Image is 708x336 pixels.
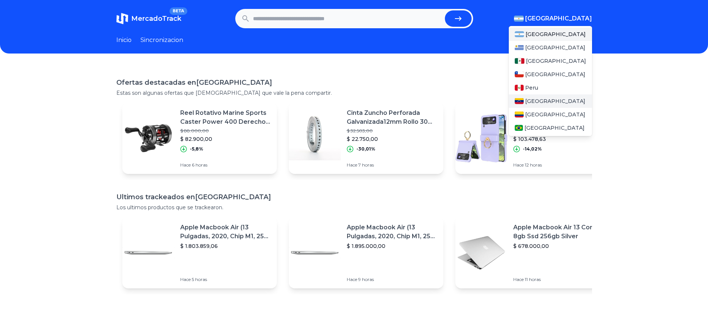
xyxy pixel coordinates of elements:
[347,135,437,143] p: $ 22.750,00
[525,97,585,105] span: [GEOGRAPHIC_DATA]
[122,103,277,174] a: Featured imageReel Rotativo Marine Sports Caster Power 400 Derecho Color Plateado$ 88.000,00$ 82....
[122,227,174,279] img: Featured image
[525,14,592,23] span: [GEOGRAPHIC_DATA]
[455,103,610,174] a: Featured imageFunda Para Galaxy Z Flip4 Con Soporte [PERSON_NAME]$ 120.358,63$ 103.478,63-14,02%H...
[180,109,271,126] p: Reel Rotativo Marine Sports Caster Power 400 Derecho Color Plateado
[116,13,128,25] img: MercadoTrack
[180,128,271,134] p: $ 88.000,00
[524,124,585,132] span: [GEOGRAPHIC_DATA]
[190,146,203,152] p: -5,8%
[122,217,277,288] a: Featured imageApple Macbook Air (13 Pulgadas, 2020, Chip M1, 256 Gb De Ssd, 8 Gb De Ram) - Plata$...
[289,112,341,164] img: Featured image
[515,31,524,37] img: Argentina
[515,45,524,51] img: Uruguay
[289,227,341,279] img: Featured image
[514,14,592,23] button: [GEOGRAPHIC_DATA]
[347,162,437,168] p: Hace 7 horas
[289,103,443,174] a: Featured imageCinta Zuncho Perforada Galvanizada12mm Rollo 30m [PERSON_NAME]$ 32.503,00$ 22.750,0...
[515,112,524,117] img: Colombia
[525,71,585,78] span: [GEOGRAPHIC_DATA]
[509,108,592,121] a: Colombia[GEOGRAPHIC_DATA]
[525,111,585,118] span: [GEOGRAPHIC_DATA]
[523,146,542,152] p: -14,02%
[515,85,524,91] img: Peru
[515,125,523,131] img: Brasil
[180,162,271,168] p: Hace 6 horas
[116,77,592,88] h1: Ofertas destacadas en [GEOGRAPHIC_DATA]
[526,57,586,65] span: [GEOGRAPHIC_DATA]
[526,30,586,38] span: [GEOGRAPHIC_DATA]
[356,146,375,152] p: -30,01%
[513,162,604,168] p: Hace 12 horas
[509,28,592,41] a: Argentina[GEOGRAPHIC_DATA]
[455,217,610,288] a: Featured imageApple Macbook Air 13 Core I5 8gb Ssd 256gb Silver$ 678.000,00Hace 11 horas
[140,36,183,45] a: Sincronizacion
[509,41,592,54] a: Uruguay[GEOGRAPHIC_DATA]
[180,223,271,241] p: Apple Macbook Air (13 Pulgadas, 2020, Chip M1, 256 Gb De Ssd, 8 Gb De Ram) - Plata
[515,71,524,77] img: Chile
[347,223,437,241] p: Apple Macbook Air (13 Pulgadas, 2020, Chip M1, 256 Gb De Ssd, 8 Gb De Ram) - Plata
[513,242,604,250] p: $ 678.000,00
[116,89,592,97] p: Estas son algunas ofertas que [DEMOGRAPHIC_DATA] que vale la pena compartir.
[122,112,174,164] img: Featured image
[180,277,271,282] p: Hace 5 horas
[515,98,524,104] img: Venezuela
[455,112,507,164] img: Featured image
[116,192,592,202] h1: Ultimos trackeados en [GEOGRAPHIC_DATA]
[169,7,187,15] span: BETA
[509,94,592,108] a: Venezuela[GEOGRAPHIC_DATA]
[509,81,592,94] a: PeruPeru
[455,227,507,279] img: Featured image
[180,135,271,143] p: $ 82.900,00
[180,242,271,250] p: $ 1.803.859,06
[514,16,524,22] img: Argentina
[513,135,604,143] p: $ 103.478,63
[525,84,538,91] span: Peru
[347,277,437,282] p: Hace 9 horas
[509,54,592,68] a: Mexico[GEOGRAPHIC_DATA]
[347,109,437,126] p: Cinta Zuncho Perforada Galvanizada12mm Rollo 30m [PERSON_NAME]
[513,277,604,282] p: Hace 11 horas
[116,13,181,25] a: MercadoTrackBETA
[525,44,585,51] span: [GEOGRAPHIC_DATA]
[347,242,437,250] p: $ 1.895.000,00
[513,223,604,241] p: Apple Macbook Air 13 Core I5 8gb Ssd 256gb Silver
[509,121,592,135] a: Brasil[GEOGRAPHIC_DATA]
[131,14,181,23] span: MercadoTrack
[116,204,592,211] p: Los ultimos productos que se trackearon.
[509,68,592,81] a: Chile[GEOGRAPHIC_DATA]
[347,128,437,134] p: $ 32.503,00
[116,36,132,45] a: Inicio
[289,217,443,288] a: Featured imageApple Macbook Air (13 Pulgadas, 2020, Chip M1, 256 Gb De Ssd, 8 Gb De Ram) - Plata$...
[515,58,524,64] img: Mexico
